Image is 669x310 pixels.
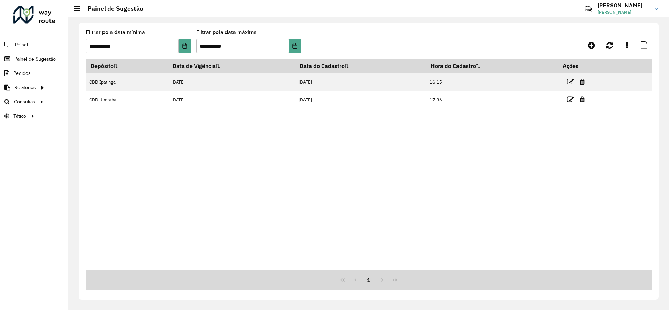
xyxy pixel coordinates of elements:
[168,73,295,91] td: [DATE]
[579,95,585,104] a: Excluir
[581,1,596,16] a: Contato Rápido
[13,113,26,120] span: Tático
[168,59,295,73] th: Data de Vigência
[179,39,190,53] button: Choose Date
[558,59,600,73] th: Ações
[567,95,574,104] a: Editar
[426,59,557,73] th: Hora do Cadastro
[598,2,650,9] h3: [PERSON_NAME]
[168,91,295,109] td: [DATE]
[80,5,143,13] h2: Painel de Sugestão
[362,273,375,287] button: 1
[196,28,257,37] label: Filtrar pela data máxima
[13,70,31,77] span: Pedidos
[86,28,145,37] label: Filtrar pela data mínima
[86,91,168,109] td: CDD Uberaba
[295,59,426,73] th: Data do Cadastro
[579,77,585,86] a: Excluir
[14,84,36,91] span: Relatórios
[14,98,35,106] span: Consultas
[567,77,574,86] a: Editar
[426,73,557,91] td: 16:15
[295,91,426,109] td: [DATE]
[289,39,301,53] button: Choose Date
[86,73,168,91] td: CDD Ipatinga
[14,55,56,63] span: Painel de Sugestão
[15,41,28,48] span: Painel
[598,9,650,15] span: [PERSON_NAME]
[295,73,426,91] td: [DATE]
[426,91,557,109] td: 17:36
[86,59,168,73] th: Depósito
